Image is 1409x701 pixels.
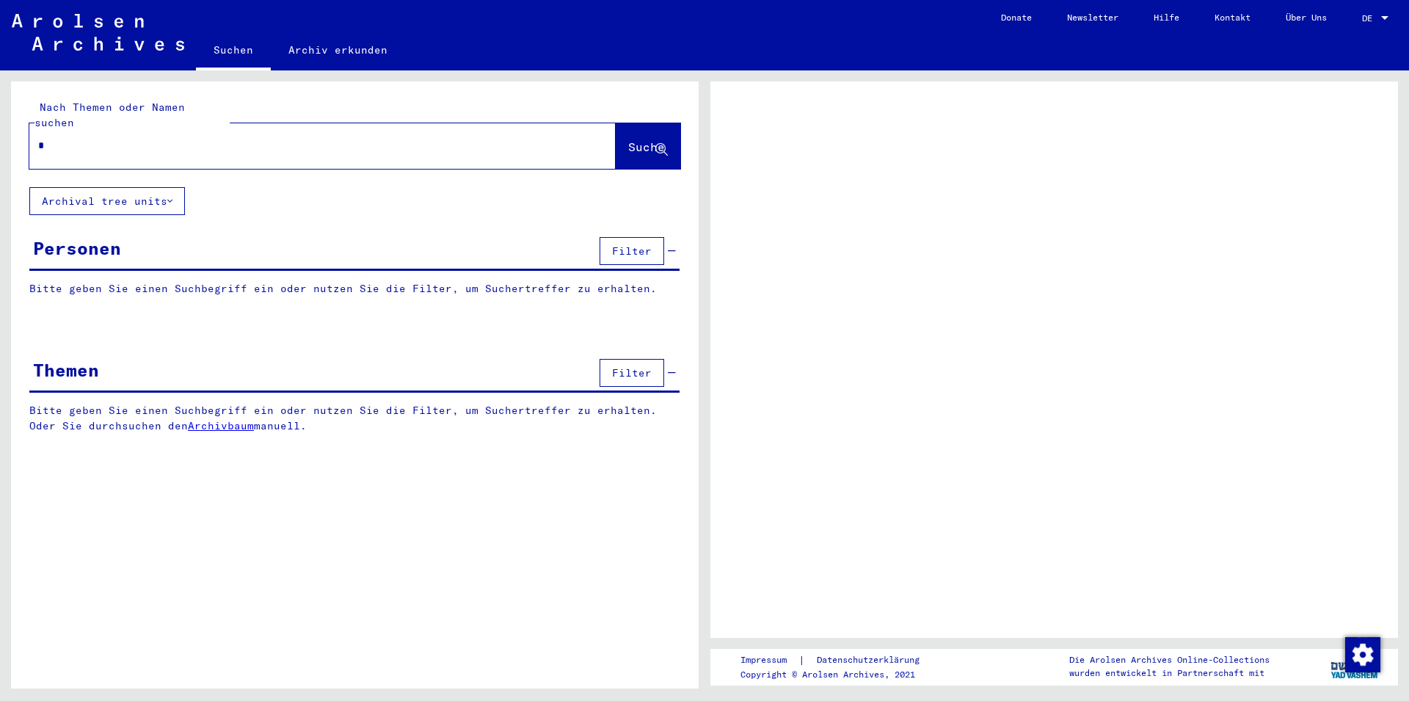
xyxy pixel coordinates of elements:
[1328,648,1383,685] img: yv_logo.png
[612,244,652,258] span: Filter
[616,123,680,169] button: Suche
[628,139,665,154] span: Suche
[33,357,99,383] div: Themen
[271,32,405,68] a: Archiv erkunden
[29,281,680,297] p: Bitte geben Sie einen Suchbegriff ein oder nutzen Sie die Filter, um Suchertreffer zu erhalten.
[612,366,652,379] span: Filter
[600,237,664,265] button: Filter
[196,32,271,70] a: Suchen
[1345,637,1380,672] img: Zustimmung ändern
[740,653,937,668] div: |
[12,14,184,51] img: Arolsen_neg.svg
[188,419,254,432] a: Archivbaum
[29,187,185,215] button: Archival tree units
[34,101,185,129] mat-label: Nach Themen oder Namen suchen
[1069,653,1270,667] p: Die Arolsen Archives Online-Collections
[1069,667,1270,680] p: wurden entwickelt in Partnerschaft mit
[29,403,680,434] p: Bitte geben Sie einen Suchbegriff ein oder nutzen Sie die Filter, um Suchertreffer zu erhalten. O...
[33,235,121,261] div: Personen
[805,653,937,668] a: Datenschutzerklärung
[740,653,798,668] a: Impressum
[600,359,664,387] button: Filter
[740,668,937,681] p: Copyright © Arolsen Archives, 2021
[1362,13,1378,23] span: DE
